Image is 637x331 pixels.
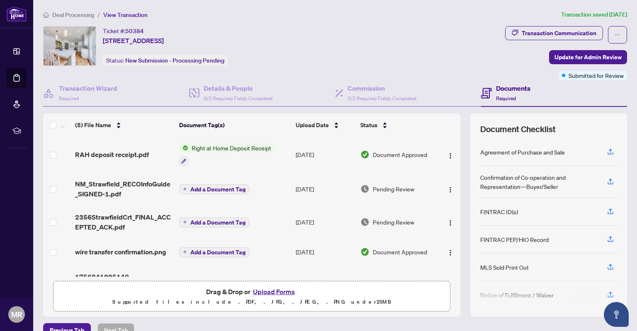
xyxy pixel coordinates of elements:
[292,265,357,298] td: [DATE]
[204,83,272,93] h4: Details & People
[496,83,530,93] h4: Documents
[179,246,249,257] button: Add a Document Tag
[103,11,148,19] span: View Transaction
[183,250,187,254] span: plus
[505,26,603,40] button: Transaction Communication
[179,247,249,257] button: Add a Document Tag
[190,186,246,192] span: Add a Document Tag
[522,27,596,40] div: Transaction Communication
[447,152,454,159] img: Logo
[447,249,454,256] img: Logo
[75,150,149,159] span: RAH deposit receipt.pdf
[292,239,357,265] td: [DATE]
[75,121,111,130] span: (5) File Name
[179,143,188,152] img: Status Icon
[444,148,457,161] button: Logo
[103,26,144,36] div: Ticket #:
[615,32,620,38] span: ellipsis
[480,290,554,300] div: Notice of Fulfillment / Waiver
[480,263,529,272] div: MLS Sold Print Out
[7,6,27,22] img: logo
[569,71,624,80] span: Submitted for Review
[188,143,275,152] span: Right at Home Deposit Receipt
[373,247,427,256] span: Document Approved
[444,245,457,259] button: Logo
[204,95,272,101] span: 3/3 Required Fields Completed
[52,11,94,19] span: Deal Processing
[373,150,427,159] span: Document Approved
[357,114,438,137] th: Status
[292,205,357,239] td: [DATE]
[179,217,249,227] button: Add a Document Tag
[549,50,627,64] button: Update for Admin Review
[373,184,414,193] span: Pending Review
[103,55,228,66] div: Status:
[75,212,173,232] span: 2356StrawfieldCrt_FINAL_ACCEPTED_ACK.pdf
[72,114,176,137] th: (5) File Name
[179,217,249,227] button: Add a Document Tag
[75,247,166,257] span: wire transfer confirmation.png
[480,173,597,191] div: Confirmation of Co-operation and Representation—Buyer/Seller
[444,182,457,196] button: Logo
[179,184,249,194] button: Add a Document Tag
[59,95,79,101] span: Required
[292,114,357,137] th: Upload Date
[296,121,329,130] span: Upload Date
[59,83,117,93] h4: Transaction Wizard
[447,186,454,193] img: Logo
[360,184,370,193] img: Document Status
[75,272,173,292] span: 1756241295140-2356StrawfieldCrt_Deposit_2.png
[480,207,518,216] div: FINTRAC ID(s)
[179,184,249,194] button: Add a Document Tag
[11,309,22,320] span: MR
[183,220,187,224] span: plus
[373,217,414,227] span: Pending Review
[75,179,173,199] span: NM_Strawfield_RECOInfoGuide_SIGNED-1.pdf
[444,215,457,229] button: Logo
[360,247,370,256] img: Document Status
[43,12,49,18] span: home
[179,143,275,166] button: Status IconRight at Home Deposit Receipt
[125,57,224,64] span: New Submission - Processing Pending
[206,286,297,297] span: Drag & Drop or
[447,220,454,226] img: Logo
[348,83,416,93] h4: Commission
[360,150,370,159] img: Document Status
[190,220,246,225] span: Add a Document Tag
[348,95,416,101] span: 2/2 Required Fields Completed
[97,10,100,19] li: /
[292,137,357,172] td: [DATE]
[480,123,556,135] span: Document Checklist
[183,187,187,191] span: plus
[480,235,549,244] div: FINTRAC PEP/HIO Record
[292,172,357,205] td: [DATE]
[44,27,96,65] img: IMG-W12332253_1.jpg
[360,217,370,227] img: Document Status
[480,147,565,157] div: Agreement of Purchase and Sale
[190,249,246,255] span: Add a Document Tag
[58,297,445,307] p: Supported files include .PDF, .JPG, .JPEG, .PNG under 25 MB
[561,10,627,19] article: Transaction saved [DATE]
[250,286,297,297] button: Upload Forms
[496,95,516,101] span: Required
[176,114,292,137] th: Document Tag(s)
[53,281,450,312] span: Drag & Drop orUpload FormsSupported files include .PDF, .JPG, .JPEG, .PNG under25MB
[103,36,164,46] span: [STREET_ADDRESS]
[604,302,629,327] button: Open asap
[125,27,144,35] span: 50384
[554,51,622,64] span: Update for Admin Review
[360,121,377,130] span: Status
